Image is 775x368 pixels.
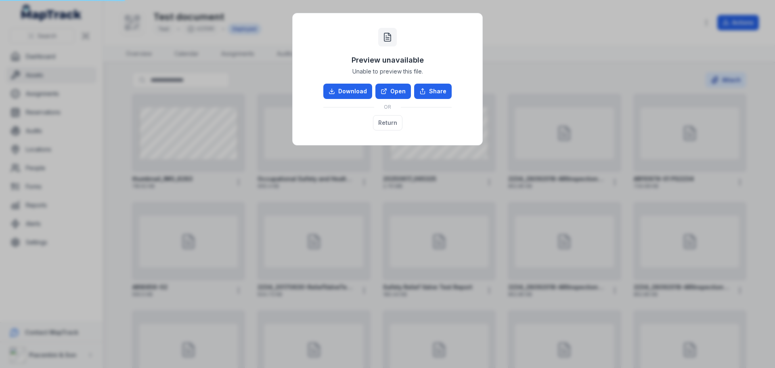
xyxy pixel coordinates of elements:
[352,67,423,76] span: Unable to preview this file.
[373,115,402,130] button: Return
[323,84,372,99] a: Download
[414,84,452,99] button: Share
[323,99,452,115] div: OR
[352,55,424,66] h3: Preview unavailable
[375,84,411,99] a: Open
